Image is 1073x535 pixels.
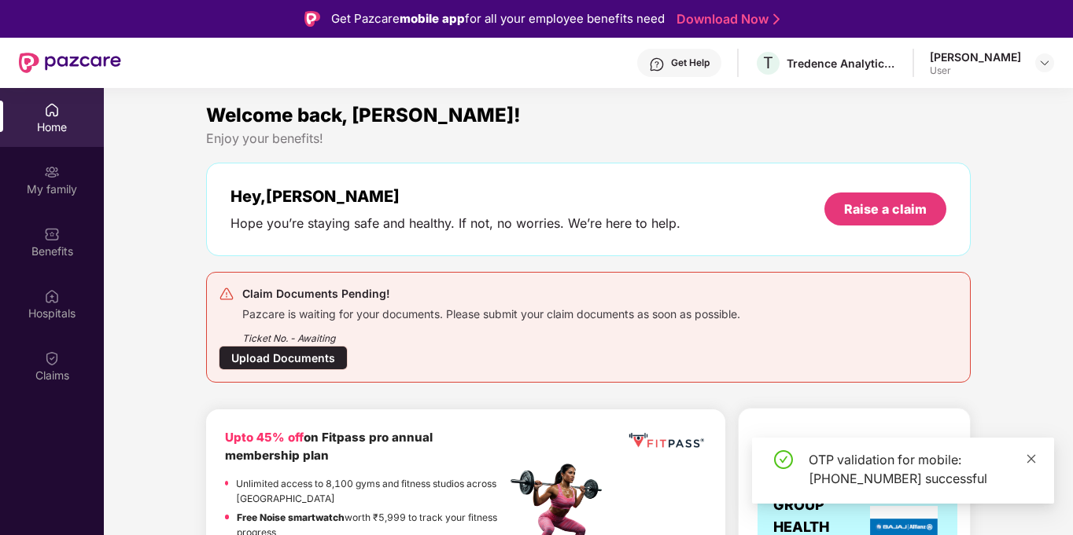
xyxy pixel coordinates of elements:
div: Hope you’re staying safe and healthy. If not, no worries. We’re here to help. [230,215,680,232]
div: Claim Documents Pending! [242,284,740,303]
strong: Free Noise smartwatch [237,511,345,523]
div: Raise a claim [844,200,927,218]
div: Enjoy your benefits! [206,130,971,147]
div: Ticket No. - Awaiting [242,321,740,346]
img: New Pazcare Logo [19,53,121,73]
b: Upto 45% off [225,430,304,445]
span: close [1026,453,1037,464]
img: svg+xml;base64,PHN2ZyB4bWxucz0iaHR0cDovL3d3dy53My5vcmcvMjAwMC9zdmciIHdpZHRoPSIyNCIgaGVpZ2h0PSIyNC... [219,286,234,302]
img: svg+xml;base64,PHN2ZyBpZD0iSG9tZSIgeG1sbnM9Imh0dHA6Ly93d3cudzMub3JnLzIwMDAvc3ZnIiB3aWR0aD0iMjAiIG... [44,102,60,118]
img: svg+xml;base64,PHN2ZyBpZD0iQ2xhaW0iIHhtbG5zPSJodHRwOi8vd3d3LnczLm9yZy8yMDAwL3N2ZyIgd2lkdGg9IjIwIi... [44,350,60,366]
div: [PERSON_NAME] [930,49,1021,64]
div: Get Pazcare for all your employee benefits need [331,9,665,28]
span: check-circle [774,450,793,469]
div: Upload Documents [219,346,348,370]
div: Hey, [PERSON_NAME] [230,187,680,206]
div: Tredence Analytics Solutions Private Limited [787,56,897,71]
div: User [930,64,1021,77]
img: svg+xml;base64,PHN2ZyB3aWR0aD0iMjAiIGhlaWdodD0iMjAiIHZpZXdCb3g9IjAgMCAyMCAyMCIgZmlsbD0ibm9uZSIgeG... [44,164,60,180]
img: Stroke [773,11,780,27]
img: svg+xml;base64,PHN2ZyBpZD0iRHJvcGRvd24tMzJ4MzIiIHhtbG5zPSJodHRwOi8vd3d3LnczLm9yZy8yMDAwL3N2ZyIgd2... [1038,57,1051,69]
img: svg+xml;base64,PHN2ZyBpZD0iQmVuZWZpdHMiIHhtbG5zPSJodHRwOi8vd3d3LnczLm9yZy8yMDAwL3N2ZyIgd2lkdGg9Ij... [44,226,60,242]
span: T [763,53,773,72]
strong: mobile app [400,11,465,26]
div: Get Help [671,57,710,69]
span: Welcome back, [PERSON_NAME]! [206,104,521,126]
img: fppp.png [626,428,706,453]
img: Logo [304,11,320,27]
div: Pazcare is waiting for your documents. Please submit your claim documents as soon as possible. [242,303,740,321]
a: Download Now [677,11,775,27]
img: svg+xml;base64,PHN2ZyBpZD0iSG9zcGl0YWxzIiB4bWxucz0iaHR0cDovL3d3dy53My5vcmcvMjAwMC9zdmciIHdpZHRoPS... [44,288,60,304]
b: on Fitpass pro annual membership plan [225,430,433,464]
div: OTP validation for mobile: [PHONE_NUMBER] successful [809,450,1035,488]
p: Unlimited access to 8,100 gyms and fitness studios across [GEOGRAPHIC_DATA] [236,476,506,506]
img: svg+xml;base64,PHN2ZyBpZD0iSGVscC0zMngzMiIgeG1sbnM9Imh0dHA6Ly93d3cudzMub3JnLzIwMDAvc3ZnIiB3aWR0aD... [649,57,665,72]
